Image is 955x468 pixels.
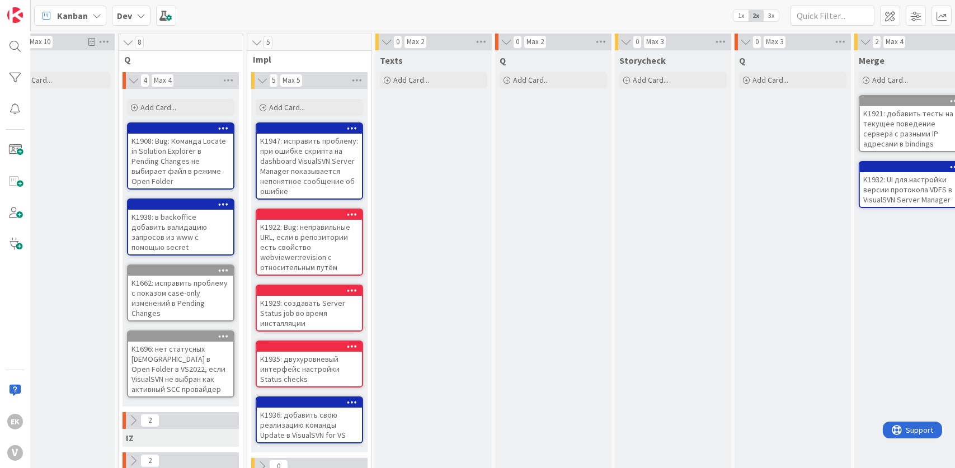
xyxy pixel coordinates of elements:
[117,10,132,21] b: Dev
[764,10,779,21] span: 3x
[791,6,874,26] input: Quick Filter...
[127,122,234,190] a: K1908: Bug: Команда Locate in Solution Explorer в Pending Changes не выбирает файл в режиме Open ...
[256,341,363,387] a: K1935: двухуровневый интерфейс настройки Status checks
[127,330,234,398] a: K1696: нет статусных [DEMOGRAPHIC_DATA] в Open Folder в VS2022, если VisualSVN не выбран как акти...
[16,75,52,85] span: Add Card...
[633,35,642,49] span: 0
[128,124,233,188] div: K1908: Bug: Команда Locate in Solution Explorer в Pending Changes не выбирает файл в режиме Open ...
[127,264,234,322] a: K1662: исправить проблему с показом case-only изменений в Pending Changes
[766,39,783,45] div: Max 3
[257,124,362,198] div: K1947: исправить проблему: при ошибке скрипта на dashboard VisualSVN Server Manager показывается ...
[872,35,881,49] span: 2
[749,10,764,21] span: 2x
[253,54,357,65] span: Impl
[128,342,233,396] div: K1696: нет статусных [DEMOGRAPHIC_DATA] в Open Folder в VS2022, если VisualSVN не выбран как акти...
[646,39,664,45] div: Max 3
[257,134,362,198] div: K1947: исправить проблему: при ошибке скрипта на dashboard VisualSVN Server Manager показывается ...
[23,2,51,15] span: Support
[283,78,300,83] div: Max 5
[269,74,278,87] span: 5
[500,55,506,66] span: Q
[526,39,544,45] div: Max 2
[256,285,363,332] a: K1929: создавать Server Status job во время инсталляции
[859,55,885,66] span: Merge
[128,210,233,254] div: K1938: в backoffice добавить валидацию запросов из www с помощью secret
[393,35,402,49] span: 0
[407,39,424,45] div: Max 2
[256,396,363,443] a: K1936: добавить свою реализацию команды Update в VisualSVN for VS
[257,352,362,386] div: K1935: двухуровневый интерфейс настройки Status checks
[124,54,229,65] span: Q
[128,332,233,396] div: K1696: нет статусных [DEMOGRAPHIC_DATA] в Open Folder в VS2022, если VisualSVN не выбран как акти...
[872,75,908,85] span: Add Card...
[140,454,159,467] span: 2
[7,414,23,429] div: EK
[513,35,522,49] span: 0
[733,10,749,21] span: 1x
[264,36,272,49] span: 5
[128,200,233,254] div: K1938: в backoffice добавить валидацию запросов из www с помощью secret
[140,74,149,87] span: 4
[127,198,234,256] a: K1938: в backoffice добавить валидацию запросов из www с помощью secret
[257,342,362,386] div: K1935: двухуровневый интерфейс настройки Status checks
[269,102,305,112] span: Add Card...
[140,102,176,112] span: Add Card...
[393,75,429,85] span: Add Card...
[257,220,362,275] div: K1922: Bug: неправильные URL, если в репозитории есть свойство webviewer:revision с относительным...
[154,78,171,83] div: Max 4
[128,266,233,320] div: K1662: исправить проблему с показом case-only изменений в Pending Changes
[257,296,362,330] div: K1929: создавать Server Status job во время инсталляции
[128,134,233,188] div: K1908: Bug: Команда Locate in Solution Explorer в Pending Changes не выбирает файл в режиме Open ...
[619,55,666,66] span: Storycheck
[380,55,403,66] span: Texts
[30,39,50,45] div: Max 10
[513,75,549,85] span: Add Card...
[257,398,362,442] div: K1936: добавить свою реализацию команды Update в VisualSVN for VS
[257,408,362,442] div: K1936: добавить свою реализацию команды Update в VisualSVN for VS
[257,210,362,275] div: K1922: Bug: неправильные URL, если в репозитории есть свойство webviewer:revision с относительным...
[633,75,669,85] span: Add Card...
[57,9,88,22] span: Kanban
[257,286,362,330] div: K1929: создавать Server Status job во время инсталляции
[140,414,159,427] span: 2
[135,36,144,49] span: 8
[128,276,233,320] div: K1662: исправить проблему с показом case-only изменений в Pending Changes
[126,432,134,443] span: IZ
[739,55,745,66] span: Q
[886,39,903,45] div: Max 4
[256,122,363,200] a: K1947: исправить проблему: при ошибке скрипта на dashboard VisualSVN Server Manager показывается ...
[7,7,23,23] img: Visit kanbanzone.com
[752,35,761,49] span: 0
[256,209,363,276] a: K1922: Bug: неправильные URL, если в репозитории есть свойство webviewer:revision с относительным...
[752,75,788,85] span: Add Card...
[7,445,23,461] div: V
